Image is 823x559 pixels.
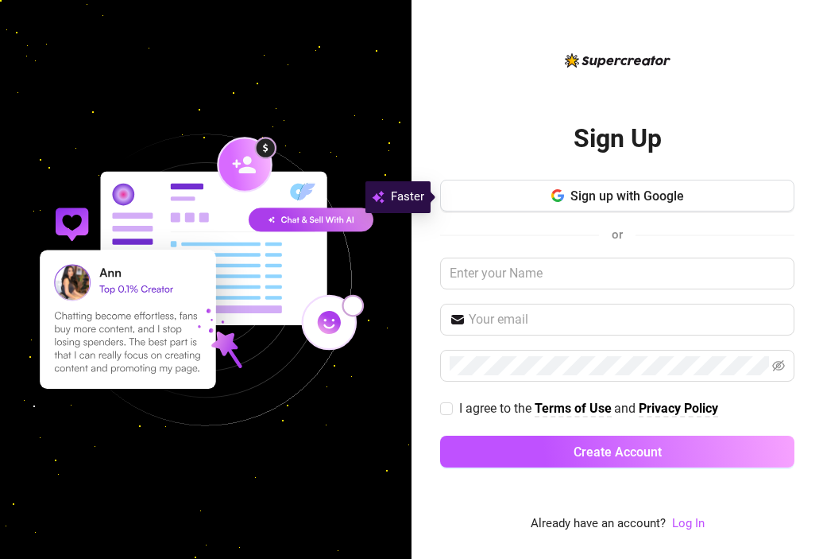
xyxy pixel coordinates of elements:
span: or [612,227,623,242]
span: Faster [391,188,424,207]
img: svg%3e [372,188,384,207]
span: I agree to the [459,401,535,416]
a: Privacy Policy [639,401,718,417]
span: Sign up with Google [570,188,684,204]
strong: Privacy Policy [639,401,718,416]
a: Log In [672,514,705,534]
input: Your email [469,310,785,329]
span: Create Account [574,444,662,460]
a: Log In [672,516,705,530]
span: Already have an account? [531,514,666,534]
img: logo-BBDzfeDw.svg [565,53,670,68]
strong: Terms of Use [535,401,612,416]
input: Enter your Name [440,258,794,289]
button: Sign up with Google [440,180,794,212]
a: Terms of Use [535,401,612,417]
h2: Sign Up [574,122,662,155]
button: Create Account [440,436,794,468]
span: eye-invisible [772,359,785,372]
span: and [614,401,639,416]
